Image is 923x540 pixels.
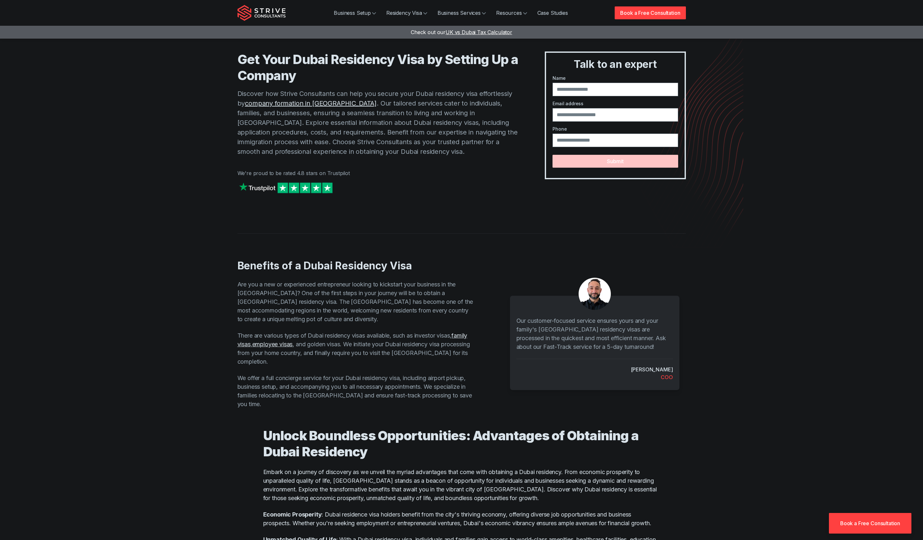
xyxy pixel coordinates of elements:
[432,6,491,19] a: Business Services
[263,468,660,502] p: Embark on a journey of discovery as we unveil the myriad advantages that come with obtaining a Du...
[329,6,381,19] a: Business Setup
[631,366,673,373] cite: [PERSON_NAME]
[446,29,512,35] span: UK vs Dubai Tax Calculator
[381,6,432,19] a: Residency Visa
[532,6,573,19] a: Case Studies
[549,58,682,71] h3: Talk to an expert
[553,126,678,132] label: Phone
[237,374,475,408] p: We offer a full concierge service for your Dubai residency visa, including airport pickup, busine...
[263,428,639,460] strong: Unlock Boundless Opportunities: Advantages of Obtaining a Dubai Residency
[245,99,377,107] a: company formation in [GEOGRAPHIC_DATA]
[553,100,678,107] label: Email address
[661,373,673,381] div: COO
[615,6,686,19] a: Book a Free Consultation
[237,51,519,84] h1: Get Your Dubai Residency Visa by Setting Up a Company
[237,89,519,156] p: Discover how Strive Consultants can help you secure your Dubai residency visa effortlessly by . O...
[553,155,678,168] button: Submit
[237,332,467,348] a: family visas
[237,280,475,323] p: Are you a new or experienced entrepreneur looking to kickstart your business in the [GEOGRAPHIC_D...
[579,278,611,310] img: aDXDSydWJ-7kSlbU_Untitleddesign-75-.png
[237,259,475,272] h2: Benefits of a Dubai Residency Visa
[411,29,512,35] a: Check out ourUK vs Dubai Tax Calculator
[553,75,678,81] label: Name
[516,316,673,351] p: Our customer-focused service ensures yours and your family's [GEOGRAPHIC_DATA] residency visas ar...
[237,181,334,195] img: Strive on Trustpilot
[829,513,911,534] a: Book a Free Consultation
[491,6,532,19] a: Resources
[252,341,293,348] a: employee visas
[237,331,475,366] p: There are various types of Dubai residency visas available, such as investor visas, , , and golde...
[237,169,519,177] p: We're proud to be rated 4.8 stars on Trustpilot
[263,511,322,518] strong: Economic Prosperity
[237,5,286,21] img: Strive Consultants
[263,510,660,527] p: : Dubai residence visa holders benefit from the city's thriving economy, offering diverse job opp...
